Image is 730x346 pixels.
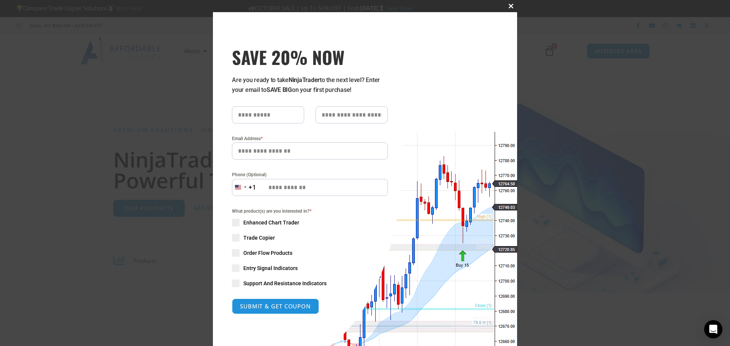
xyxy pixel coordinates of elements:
[232,234,388,242] label: Trade Copier
[232,280,388,287] label: Support And Resistance Indicators
[232,75,388,95] p: Are you ready to take to the next level? Enter your email to on your first purchase!
[267,86,292,93] strong: SAVE BIG
[289,76,320,84] strong: NinjaTrader
[243,249,292,257] span: Order Flow Products
[704,320,722,338] div: Open Intercom Messenger
[243,280,327,287] span: Support And Resistance Indicators
[232,46,388,68] h3: SAVE 20% NOW
[232,264,388,272] label: Entry Signal Indicators
[232,179,256,196] button: Selected country
[249,183,256,193] div: +1
[232,249,388,257] label: Order Flow Products
[232,135,388,142] label: Email Address
[243,219,299,226] span: Enhanced Chart Trader
[232,207,388,215] span: What product(s) are you interested in?
[243,234,275,242] span: Trade Copier
[243,264,298,272] span: Entry Signal Indicators
[232,171,388,179] label: Phone (Optional)
[232,219,388,226] label: Enhanced Chart Trader
[232,299,319,314] button: SUBMIT & GET COUPON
